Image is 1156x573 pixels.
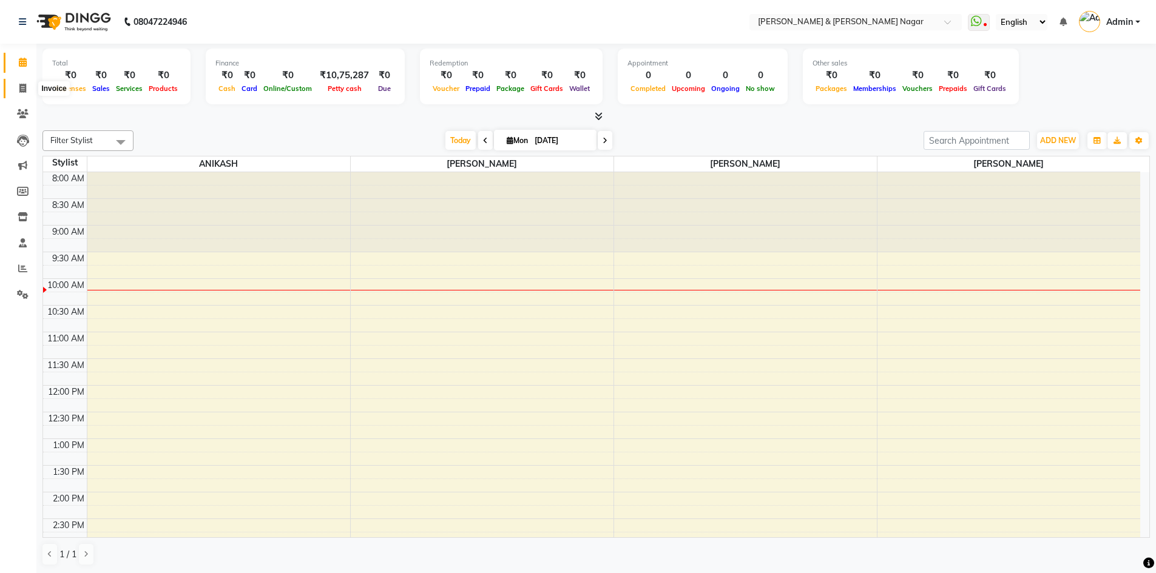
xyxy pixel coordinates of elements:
span: Completed [627,84,669,93]
div: 10:30 AM [45,306,87,318]
div: 0 [669,69,708,82]
div: 11:00 AM [45,332,87,345]
span: Filter Stylist [50,135,93,145]
span: 1 / 1 [59,548,76,561]
div: Stylist [43,156,87,169]
div: 2:00 PM [50,492,87,505]
span: [PERSON_NAME] [877,156,1141,172]
div: ₹0 [52,69,89,82]
span: Prepaid [462,84,493,93]
span: Packages [813,84,850,93]
div: 1:30 PM [50,466,87,478]
div: ₹0 [493,69,527,82]
span: Voucher [430,84,462,93]
span: Today [445,131,476,150]
span: Vouchers [899,84,936,93]
div: Total [52,58,181,69]
span: Prepaids [936,84,970,93]
div: 0 [627,69,669,82]
div: ₹10,75,287 [315,69,374,82]
span: Services [113,84,146,93]
div: Finance [215,58,395,69]
div: 2:30 PM [50,519,87,532]
div: ₹0 [260,69,315,82]
span: Card [238,84,260,93]
div: ₹0 [813,69,850,82]
div: 11:30 AM [45,359,87,372]
div: ₹0 [113,69,146,82]
span: Admin [1106,16,1133,28]
span: Gift Cards [527,84,566,93]
span: Memberships [850,84,899,93]
span: No show [743,84,778,93]
div: ₹0 [374,69,395,82]
span: Wallet [566,84,593,93]
span: Package [493,84,527,93]
div: 8:00 AM [50,172,87,185]
div: 12:00 PM [46,386,87,398]
div: ₹0 [850,69,899,82]
input: 2025-09-01 [531,132,592,150]
div: ₹0 [462,69,493,82]
div: 8:30 AM [50,199,87,212]
span: ANIKASH [87,156,350,172]
div: 12:30 PM [46,412,87,425]
div: ₹0 [566,69,593,82]
div: ₹0 [238,69,260,82]
img: Admin [1079,11,1100,32]
span: Cash [215,84,238,93]
div: 0 [743,69,778,82]
span: Sales [89,84,113,93]
b: 08047224946 [134,5,187,39]
div: ₹0 [970,69,1009,82]
div: 1:00 PM [50,439,87,452]
button: ADD NEW [1037,132,1079,149]
div: Other sales [813,58,1009,69]
span: Products [146,84,181,93]
div: ₹0 [899,69,936,82]
div: ₹0 [146,69,181,82]
div: Appointment [627,58,778,69]
input: Search Appointment [924,131,1030,150]
span: ADD NEW [1040,136,1076,145]
div: Invoice [38,81,69,96]
div: 0 [708,69,743,82]
div: ₹0 [527,69,566,82]
div: ₹0 [215,69,238,82]
span: [PERSON_NAME] [351,156,613,172]
div: 10:00 AM [45,279,87,292]
span: [PERSON_NAME] [614,156,877,172]
div: Redemption [430,58,593,69]
span: Gift Cards [970,84,1009,93]
div: ₹0 [430,69,462,82]
span: Mon [504,136,531,145]
img: logo [31,5,114,39]
span: Online/Custom [260,84,315,93]
div: ₹0 [936,69,970,82]
span: Ongoing [708,84,743,93]
div: 9:30 AM [50,252,87,265]
span: Petty cash [325,84,365,93]
div: 9:00 AM [50,226,87,238]
span: Due [375,84,394,93]
div: ₹0 [89,69,113,82]
span: Upcoming [669,84,708,93]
